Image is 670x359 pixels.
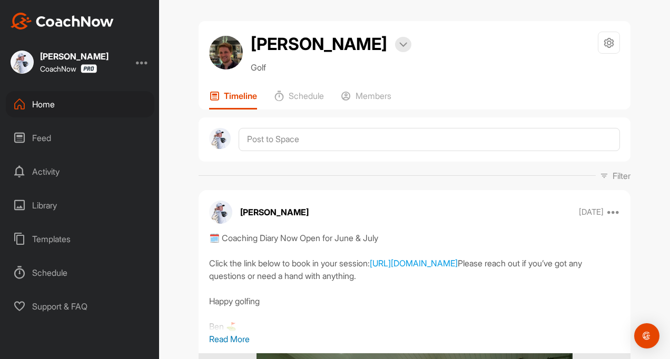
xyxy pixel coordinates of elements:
[6,293,154,320] div: Support & FAQ
[289,91,324,101] p: Schedule
[356,91,391,101] p: Members
[370,258,458,268] a: [URL][DOMAIN_NAME]
[209,333,620,345] p: Read More
[6,91,154,117] div: Home
[634,323,659,348] div: Open Intercom Messenger
[209,201,232,224] img: avatar
[6,192,154,218] div: Library
[40,52,109,61] div: [PERSON_NAME]
[240,206,309,218] p: [PERSON_NAME]
[6,260,154,286] div: Schedule
[40,64,97,73] div: CoachNow
[209,128,231,149] img: avatar
[81,64,97,73] img: CoachNow Pro
[6,226,154,252] div: Templates
[224,91,257,101] p: Timeline
[251,61,411,74] p: Golf
[251,32,387,57] h2: [PERSON_NAME]
[11,13,114,29] img: CoachNow
[6,158,154,185] div: Activity
[209,232,620,333] div: 🗓️ Coaching Diary Now Open for June & July Click the link below to book in your session: Please r...
[11,51,34,74] img: square_687b26beff6f1ed37a99449b0911618e.jpg
[579,207,604,217] p: [DATE]
[209,36,243,69] img: avatar
[399,42,407,47] img: arrow-down
[613,169,630,182] p: Filter
[6,125,154,151] div: Feed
